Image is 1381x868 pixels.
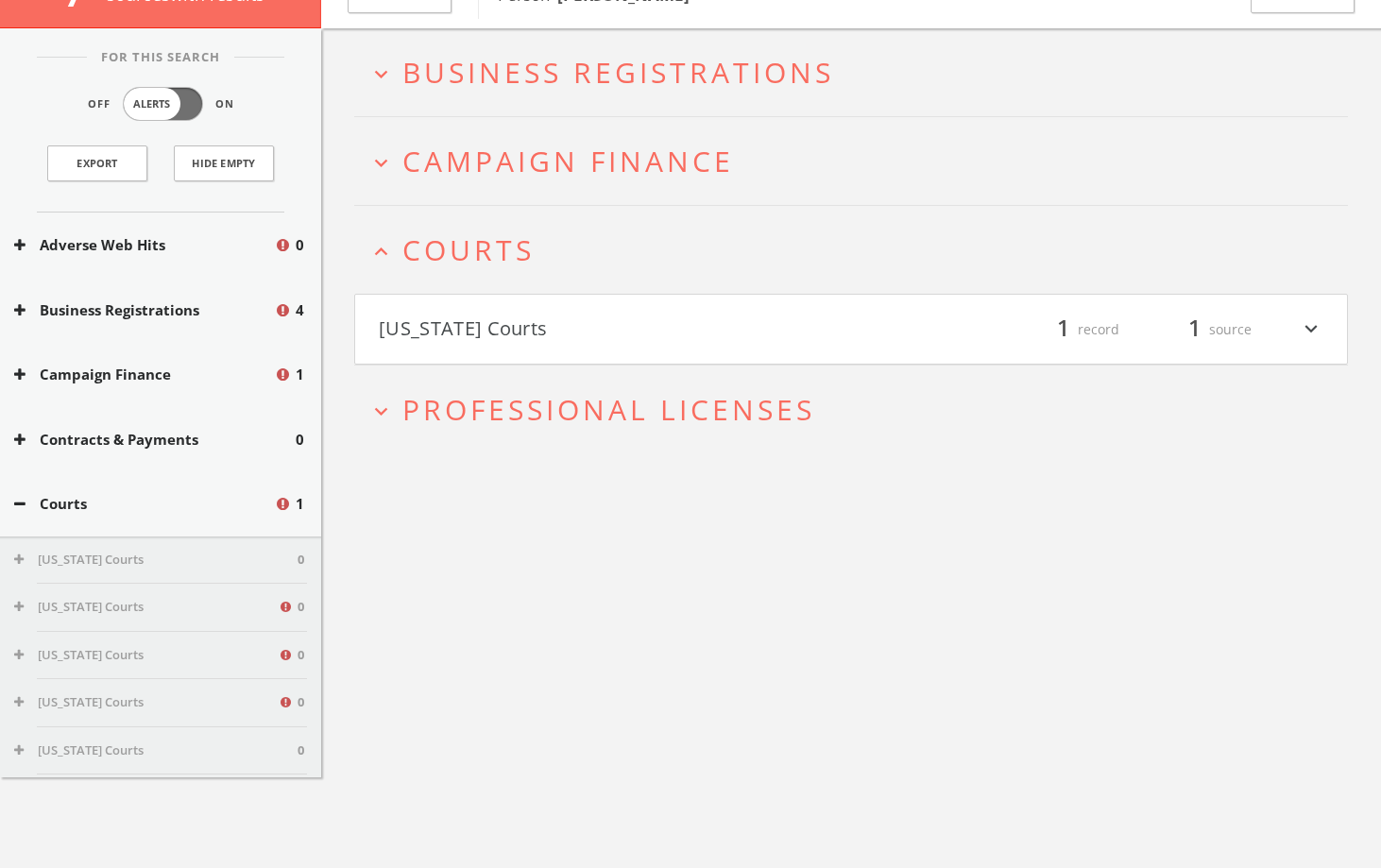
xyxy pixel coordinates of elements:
[88,96,111,112] span: Off
[14,741,298,760] button: [US_STATE] Courts
[368,239,394,264] i: expand_less
[379,314,851,346] button: [US_STATE] Courts
[402,53,834,92] span: Business Registrations
[14,299,274,321] button: Business Registrations
[1006,314,1119,346] div: record
[1180,313,1209,346] span: 1
[14,598,278,617] button: [US_STATE] Courts
[14,234,274,256] button: Adverse Web Hits
[296,234,304,256] span: 0
[368,61,394,87] i: expand_more
[1299,314,1323,346] i: expand_more
[296,429,304,451] span: 0
[402,390,815,429] span: Professional Licenses
[368,145,1348,177] button: expand_moreCampaign Finance
[14,551,298,570] button: [US_STATE] Courts
[14,364,274,385] button: Campaign Finance
[298,693,304,712] span: 0
[14,646,278,665] button: [US_STATE] Courts
[14,693,278,712] button: [US_STATE] Courts
[368,399,394,424] i: expand_more
[298,646,304,665] span: 0
[368,57,1348,88] button: expand_moreBusiness Registrations
[1049,313,1078,346] span: 1
[368,394,1348,425] button: expand_moreProfessional Licenses
[14,493,274,515] button: Courts
[296,299,304,321] span: 4
[402,142,734,180] span: Campaign Finance
[1138,314,1252,346] div: source
[368,150,394,176] i: expand_more
[296,493,304,515] span: 1
[215,96,234,112] span: On
[298,741,304,760] span: 0
[402,230,535,269] span: Courts
[47,145,147,181] a: Export
[298,598,304,617] span: 0
[14,429,296,451] button: Contracts & Payments
[87,48,234,67] span: For This Search
[296,364,304,385] span: 1
[368,234,1348,265] button: expand_lessCourts
[298,551,304,570] span: 0
[174,145,274,181] button: Hide Empty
